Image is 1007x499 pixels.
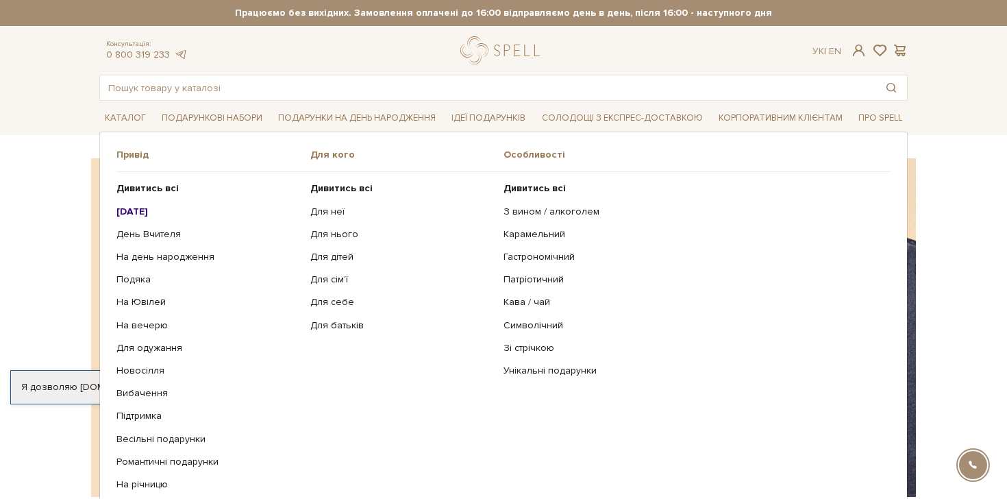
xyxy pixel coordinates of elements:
[11,381,382,393] div: Я дозволяю [DOMAIN_NAME] використовувати
[106,40,187,49] span: Консультація:
[310,182,494,195] a: Дивитись всі
[503,296,880,308] a: Кава / чай
[116,478,300,491] a: На річницю
[106,49,170,60] a: 0 800 319 233
[713,108,848,129] a: Корпоративним клієнтам
[503,342,880,354] a: Зі стрічкою
[116,387,300,400] a: Вибачення
[503,319,880,332] a: Символічний
[503,182,880,195] a: Дивитись всі
[503,228,880,241] a: Карамельний
[116,365,300,377] a: Новосілля
[503,182,566,194] b: Дивитись всі
[116,182,300,195] a: Дивитись всі
[503,273,880,286] a: Патріотичний
[116,206,300,218] a: [DATE]
[310,319,494,332] a: Для батьків
[273,108,441,129] a: Подарунки на День народження
[503,251,880,263] a: Гастрономічний
[503,149,891,161] span: Особливості
[503,206,880,218] a: З вином / алкоголем
[310,182,373,194] b: Дивитись всі
[460,36,546,64] a: logo
[829,45,841,57] a: En
[116,273,300,286] a: Подяка
[116,342,300,354] a: Для одужання
[116,149,310,161] span: Привід
[310,149,504,161] span: Для кого
[853,108,908,129] a: Про Spell
[116,182,179,194] b: Дивитись всі
[116,206,148,217] b: [DATE]
[310,228,494,241] a: Для нього
[310,251,494,263] a: Для дітей
[116,296,300,308] a: На Ювілей
[812,45,841,58] div: Ук
[824,45,826,57] span: |
[156,108,268,129] a: Подарункові набори
[116,433,300,446] a: Весільні подарунки
[503,365,880,377] a: Унікальні подарунки
[100,75,875,100] input: Пошук товару у каталозі
[446,108,531,129] a: Ідеї подарунків
[310,206,494,218] a: Для неї
[99,7,908,19] strong: Працюємо без вихідних. Замовлення оплачені до 16:00 відправляємо день в день, після 16:00 - насту...
[310,273,494,286] a: Для сім'ї
[116,251,300,263] a: На день народження
[116,410,300,422] a: Підтримка
[99,108,151,129] a: Каталог
[536,106,708,130] a: Солодощі з експрес-доставкою
[116,319,300,332] a: На вечерю
[116,456,300,468] a: Романтичні подарунки
[310,296,494,308] a: Для себе
[173,49,187,60] a: telegram
[875,75,907,100] button: Пошук товару у каталозі
[116,228,300,241] a: День Вчителя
